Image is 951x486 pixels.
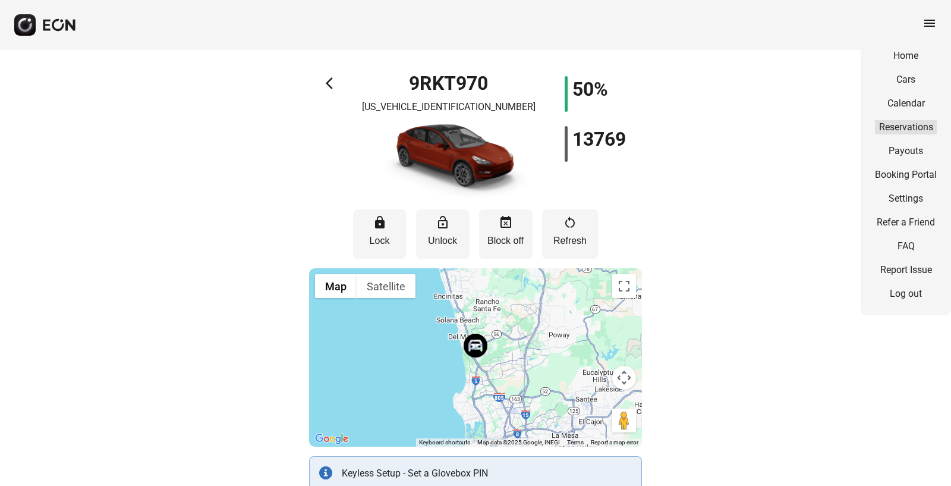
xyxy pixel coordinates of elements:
[875,263,937,277] a: Report Issue
[342,466,632,481] p: Keyless Setup - Set a Glovebox PIN
[319,466,332,479] img: info
[312,431,351,447] a: Open this area in Google Maps (opens a new window)
[326,76,340,90] span: arrow_back_ios
[479,209,533,259] button: Block off
[563,215,577,230] span: restart_alt
[416,209,470,259] button: Unlock
[875,49,937,63] a: Home
[875,96,937,111] a: Calendar
[875,144,937,158] a: Payouts
[548,234,593,248] p: Refresh
[542,209,599,259] button: Refresh
[612,366,636,390] button: Map camera controls
[875,73,937,87] a: Cars
[612,274,636,298] button: Toggle fullscreen view
[875,215,937,230] a: Refer a Friend
[362,100,536,114] p: [US_VEHICLE_IDENTIFICATION_NUMBER]
[312,431,351,447] img: Google
[373,215,387,230] span: lock
[357,274,415,298] button: Show satellite imagery
[875,287,937,301] a: Log out
[875,192,937,206] a: Settings
[572,82,608,96] h1: 50%
[875,168,937,182] a: Booking Portal
[612,409,636,432] button: Drag Pegman onto the map to open Street View
[572,132,626,146] h1: 13769
[485,234,527,248] p: Block off
[359,234,401,248] p: Lock
[419,438,470,447] button: Keyboard shortcuts
[591,439,638,446] a: Report a map error
[875,239,937,253] a: FAQ
[499,215,513,230] span: event_busy
[315,274,357,298] button: Show street map
[875,120,937,134] a: Reservations
[409,76,488,90] h1: 9RKT970
[922,16,937,30] span: menu
[567,439,584,446] a: Terms (opens in new tab)
[353,209,407,259] button: Lock
[366,119,532,202] img: car
[477,439,560,446] span: Map data ©2025 Google, INEGI
[422,234,464,248] p: Unlock
[436,215,450,230] span: lock_open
